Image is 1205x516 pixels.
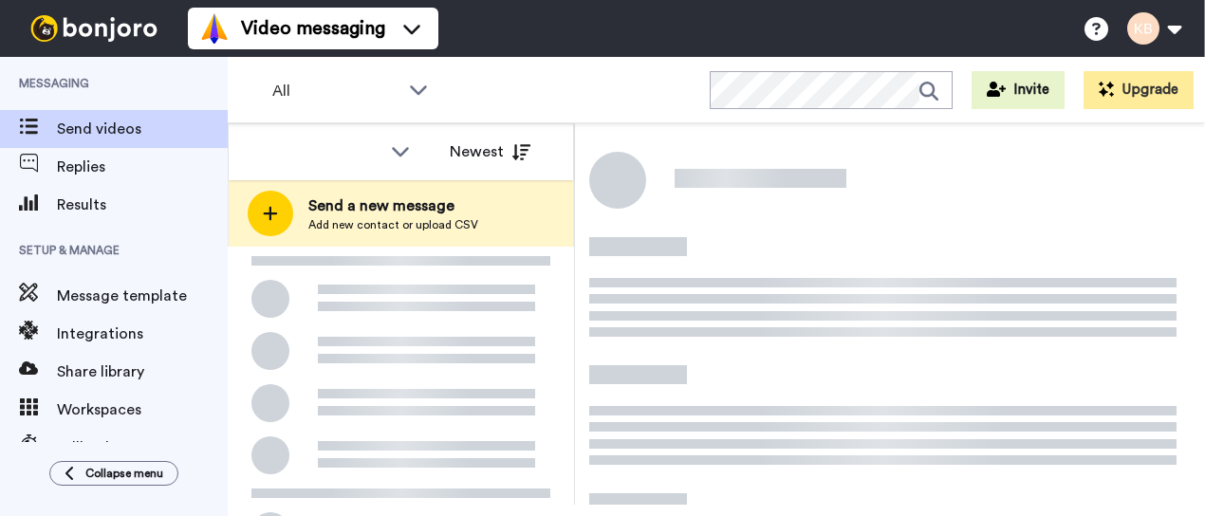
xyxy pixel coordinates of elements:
[57,118,228,140] span: Send videos
[436,133,545,171] button: Newest
[972,71,1065,109] button: Invite
[23,15,165,42] img: bj-logo-header-white.svg
[308,217,478,232] span: Add new contact or upload CSV
[85,466,163,481] span: Collapse menu
[57,398,228,421] span: Workspaces
[57,156,228,178] span: Replies
[1084,71,1194,109] button: Upgrade
[49,461,178,486] button: Collapse menu
[57,193,228,216] span: Results
[241,15,385,42] span: Video messaging
[308,194,478,217] span: Send a new message
[199,13,230,44] img: vm-color.svg
[272,80,399,102] span: All
[57,436,228,459] span: Fallbacks
[57,360,228,383] span: Share library
[57,322,228,345] span: Integrations
[57,285,228,307] span: Message template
